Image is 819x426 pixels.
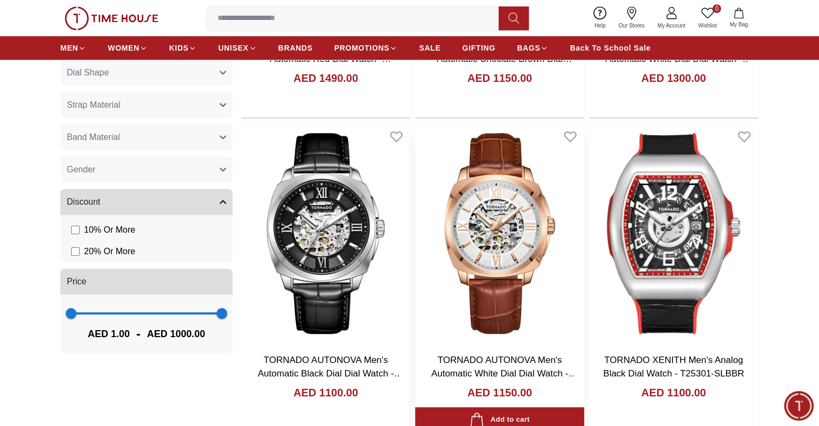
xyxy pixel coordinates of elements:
[60,60,233,86] button: Dial Shape
[60,43,78,53] span: MEN
[169,43,188,53] span: KIDS
[588,4,612,32] a: Help
[462,43,495,53] span: GIFTING
[712,4,721,13] span: 0
[71,226,80,234] input: 10% Or More
[71,247,80,256] input: 20% Or More
[60,157,233,183] button: Gender
[462,38,495,58] a: GIFTING
[60,38,86,58] a: MEN
[334,43,390,53] span: PROMOTIONS
[18,174,162,224] span: Hey there! Need help finding the perfect watch? I'm here if you have any questions or need a quic...
[65,6,158,30] img: ...
[143,219,171,226] span: 11:30 AM
[108,43,139,53] span: WOMEN
[60,269,233,295] button: Price
[8,8,30,30] em: Back
[241,122,410,345] img: TORNADO AUTONOVA Men's Automatic Black Dial Dial Watch - T7316-SLBB
[67,66,109,79] span: Dial Shape
[614,22,649,30] span: Our Stores
[784,391,814,421] div: Chat Widget
[67,99,121,111] span: Strap Material
[108,38,148,58] a: WOMEN
[419,43,440,53] span: SALE
[278,43,313,53] span: BRANDS
[293,385,358,400] h4: AED 1100.00
[60,189,233,215] button: Discount
[84,224,135,236] span: 10 % Or More
[218,38,256,58] a: UNISEX
[612,4,651,32] a: Our Stores
[293,71,358,86] h4: AED 1490.00
[57,14,180,24] div: Time House Support
[67,275,86,288] span: Price
[60,124,233,150] button: Band Material
[258,355,403,393] a: TORNADO AUTONOVA Men's Automatic Black Dial Dial Watch - T7316-SLBB
[169,38,197,58] a: KIDS
[84,245,135,258] span: 20 % Or More
[33,10,51,28] img: Profile picture of Time House Support
[603,355,744,379] a: TORNADO XENITH Men's Analog Black Dial Watch - T25301-SLBBR
[590,22,610,30] span: Help
[3,242,213,296] textarea: We are here to help you
[11,152,213,163] div: Time House Support
[334,38,398,58] a: PROMOTIONS
[517,43,540,53] span: BAGS
[653,22,690,30] span: My Account
[61,172,72,184] em: Blush
[130,325,147,343] span: -
[467,385,532,400] h4: AED 1150.00
[147,326,205,341] span: AED 1000.00
[218,43,248,53] span: UNISEX
[641,71,706,86] h4: AED 1300.00
[67,131,120,144] span: Band Material
[692,4,723,32] a: 0Wishlist
[723,5,754,31] button: My Bag
[589,122,758,345] img: TORNADO XENITH Men's Analog Black Dial Watch - T25301-SLBBR
[694,22,721,30] span: Wishlist
[570,38,650,58] a: Back To School Sale
[431,355,577,393] a: TORNADO AUTONOVA Men's Automatic White Dial Dial Watch - T7316-RLDW
[88,326,130,341] span: AED 1.00
[60,92,233,118] button: Strap Material
[415,122,584,345] img: TORNADO AUTONOVA Men's Automatic White Dial Dial Watch - T7316-RLDW
[517,38,548,58] a: BAGS
[67,163,95,176] span: Gender
[278,38,313,58] a: BRANDS
[419,38,440,58] a: SALE
[570,43,650,53] span: Back To School Sale
[725,20,752,29] span: My Bag
[467,71,532,86] h4: AED 1150.00
[67,195,100,208] span: Discount
[641,385,706,400] h4: AED 1100.00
